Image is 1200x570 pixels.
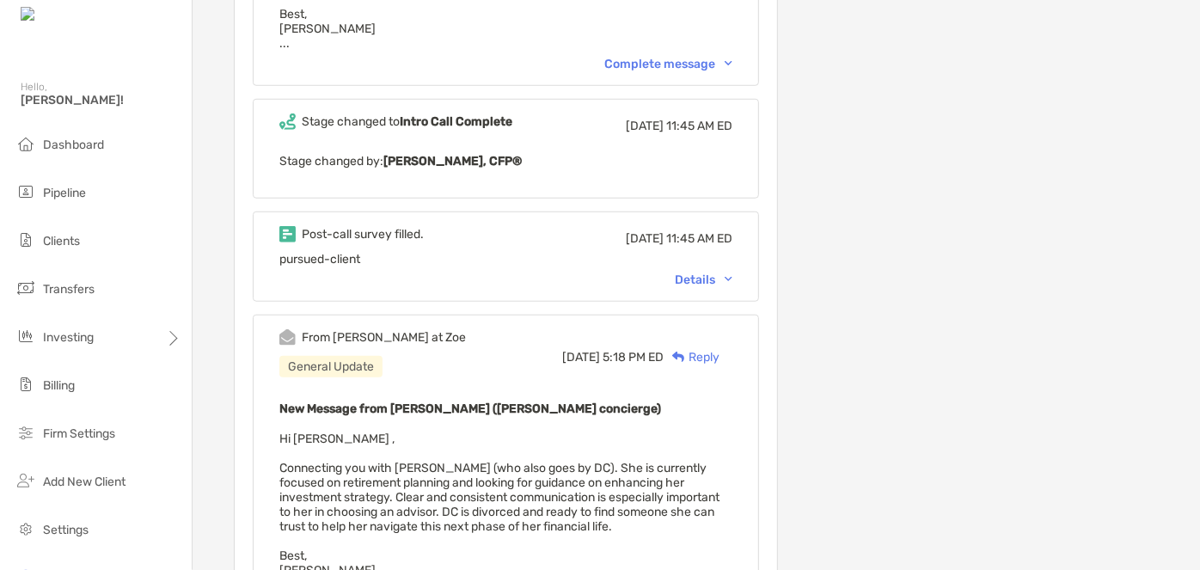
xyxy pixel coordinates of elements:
[672,352,685,363] img: Reply icon
[43,378,75,393] span: Billing
[43,475,126,489] span: Add New Client
[604,57,732,71] div: Complete message
[279,356,383,377] div: General Update
[302,227,424,242] div: Post-call survey filled.
[279,150,732,172] p: Stage changed by:
[15,278,36,298] img: transfers icon
[302,330,466,345] div: From [PERSON_NAME] at Zoe
[15,133,36,154] img: dashboard icon
[43,523,89,537] span: Settings
[562,350,600,365] span: [DATE]
[15,326,36,346] img: investing icon
[21,93,181,107] span: [PERSON_NAME]!
[675,273,732,287] div: Details
[15,422,36,443] img: firm-settings icon
[279,113,296,130] img: Event icon
[43,282,95,297] span: Transfers
[43,426,115,441] span: Firm Settings
[725,61,732,66] img: Chevron icon
[725,277,732,282] img: Chevron icon
[43,330,94,345] span: Investing
[279,226,296,242] img: Event icon
[666,231,732,246] span: 11:45 AM ED
[43,138,104,152] span: Dashboard
[279,252,360,267] span: pursued-client
[43,234,80,248] span: Clients
[279,329,296,346] img: Event icon
[279,401,661,416] b: New Message from [PERSON_NAME] ([PERSON_NAME] concierge)
[664,348,719,366] div: Reply
[15,374,36,395] img: billing icon
[15,470,36,491] img: add_new_client icon
[666,119,732,133] span: 11:45 AM ED
[603,350,664,365] span: 5:18 PM ED
[21,7,94,23] img: Zoe Logo
[400,114,512,129] b: Intro Call Complete
[626,231,664,246] span: [DATE]
[626,119,664,133] span: [DATE]
[383,154,522,169] b: [PERSON_NAME], CFP®
[15,518,36,539] img: settings icon
[302,114,512,129] div: Stage changed to
[43,186,86,200] span: Pipeline
[15,181,36,202] img: pipeline icon
[15,230,36,250] img: clients icon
